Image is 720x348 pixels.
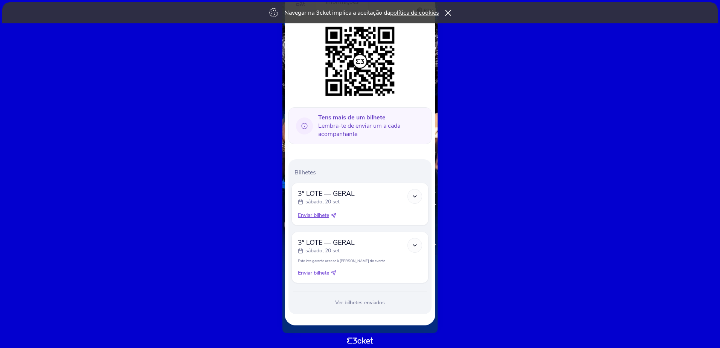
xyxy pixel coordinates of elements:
p: Bilhetes [294,168,429,177]
a: política de cookies [390,9,439,17]
img: a348fa834ad7464aab0e4faa99d37427.png [322,23,398,100]
b: Tens mais de um bilhete [318,113,386,122]
span: Enviar bilhete [298,212,329,219]
span: Enviar bilhete [298,269,329,277]
span: 3º LOTE — GERAL [298,238,355,247]
p: Este lote garante acesso à [PERSON_NAME] do evento. [298,258,422,263]
div: Ver bilhetes enviados [291,299,429,307]
p: sábado, 20 set [305,247,340,255]
span: 3º LOTE — GERAL [298,189,355,198]
span: Lembra-te de enviar um a cada acompanhante [318,113,426,138]
p: Navegar na 3cket implica a aceitação da [284,9,439,17]
p: sábado, 20 set [305,198,340,206]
